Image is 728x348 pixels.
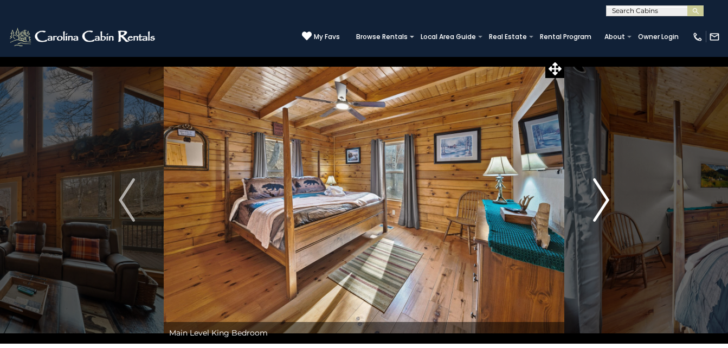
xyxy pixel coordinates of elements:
[351,29,413,44] a: Browse Rentals
[599,29,630,44] a: About
[633,29,684,44] a: Owner Login
[302,31,340,42] a: My Favs
[415,29,481,44] a: Local Area Guide
[119,178,135,222] img: arrow
[164,322,564,344] div: Main Level King Bedroom
[90,56,164,344] button: Previous
[484,29,532,44] a: Real Estate
[564,56,638,344] button: Next
[692,31,703,42] img: phone-regular-white.png
[314,32,340,42] span: My Favs
[8,26,158,48] img: White-1-2.png
[534,29,597,44] a: Rental Program
[709,31,720,42] img: mail-regular-white.png
[593,178,609,222] img: arrow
